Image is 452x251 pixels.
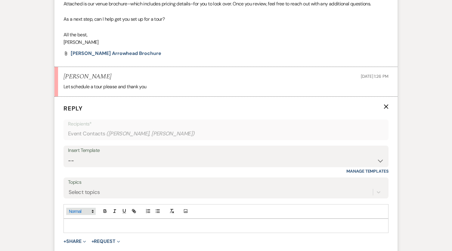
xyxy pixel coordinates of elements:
span: Attached is our venue brochure–which includes pricing details–for you to look over. Once you revi... [63,1,371,7]
p: Recipients* [68,120,384,128]
span: + [91,239,94,244]
p: [PERSON_NAME] [63,38,389,46]
span: Reply [63,104,83,112]
a: [PERSON_NAME] Arrowhead Brochure [71,51,161,56]
a: Manage Templates [346,168,389,174]
button: Share [63,239,86,244]
span: [DATE] 1:26 PM [361,74,389,79]
span: All the best, [63,32,88,38]
div: Event Contacts [68,128,384,140]
span: As a next step, can I help get you set up for a tour? [63,16,165,22]
label: Topics [68,178,384,187]
span: + [63,239,66,244]
h5: [PERSON_NAME] [63,73,111,80]
div: Let schedule a tour please and thank you [63,83,389,91]
span: [PERSON_NAME] Arrowhead Brochure [71,50,161,56]
span: ( [PERSON_NAME], [PERSON_NAME] ) [106,130,195,138]
button: Request [91,239,120,244]
div: Insert Template [68,146,384,155]
div: Select topics [69,188,100,196]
